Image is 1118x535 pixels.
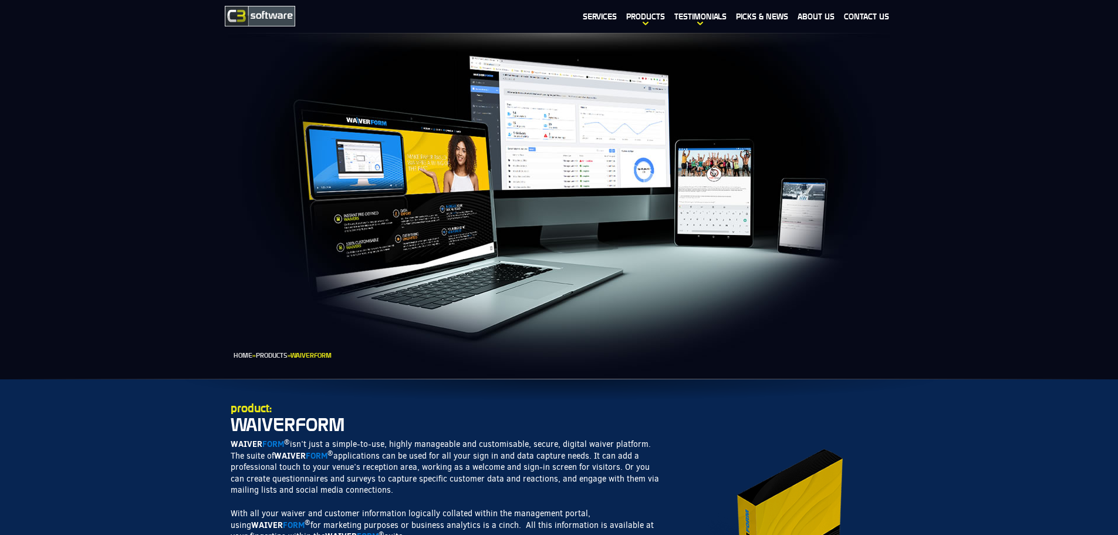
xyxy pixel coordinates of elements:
[231,403,888,413] h4: product:
[306,450,327,462] span: FORM
[231,439,665,496] p: isn’t just a simple-to-use, highly manageable and customisable, secure, digital waiver platform. ...
[327,449,333,457] sup: ®
[225,6,295,26] img: C3 Software
[305,518,310,526] sup: ®
[234,352,252,359] a: Home
[262,438,284,450] span: FORM
[622,3,670,30] a: Products
[234,352,332,359] span: » »
[231,438,284,450] strong: WAIVER
[839,3,894,30] a: Contact Us
[670,3,731,30] a: Testimonials
[731,3,793,30] a: Picks & News
[793,3,839,30] a: About us
[231,416,888,433] h2: WaiverForm
[274,450,327,462] strong: WAIVER
[256,352,288,359] a: Products
[251,519,305,531] strong: WAIVER
[578,3,622,30] a: Services
[283,519,305,531] span: FORM
[291,352,332,359] span: WaiverForm
[284,438,290,446] sup: ®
